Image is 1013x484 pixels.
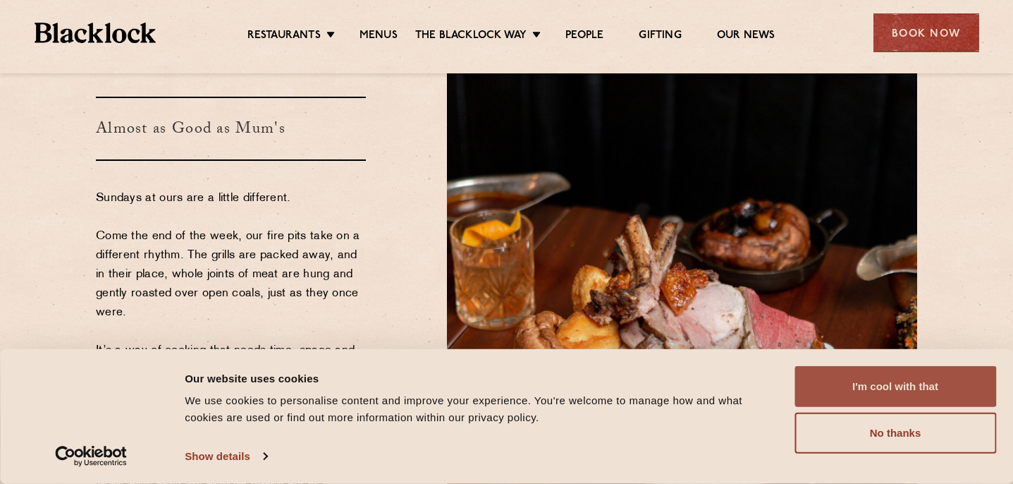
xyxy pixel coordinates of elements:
button: I'm cool with that [794,366,996,407]
a: People [565,29,603,44]
div: Book Now [873,13,979,52]
a: Show details [185,446,266,467]
a: Gifting [639,29,681,44]
div: Our website uses cookies [185,370,778,387]
a: Menus [360,29,398,44]
a: Our News [717,29,775,44]
h3: Almost as Good as Mum's [96,97,366,161]
img: BL_Textured_Logo-footer-cropped.svg [35,23,156,43]
a: Restaurants [247,29,321,44]
div: We use cookies to personalise content and improve your experience. You're welcome to manage how a... [185,392,778,426]
a: The Blacklock Way [415,29,527,44]
button: No thanks [794,413,996,454]
a: Usercentrics Cookiebot - opens in a new window [30,446,153,467]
